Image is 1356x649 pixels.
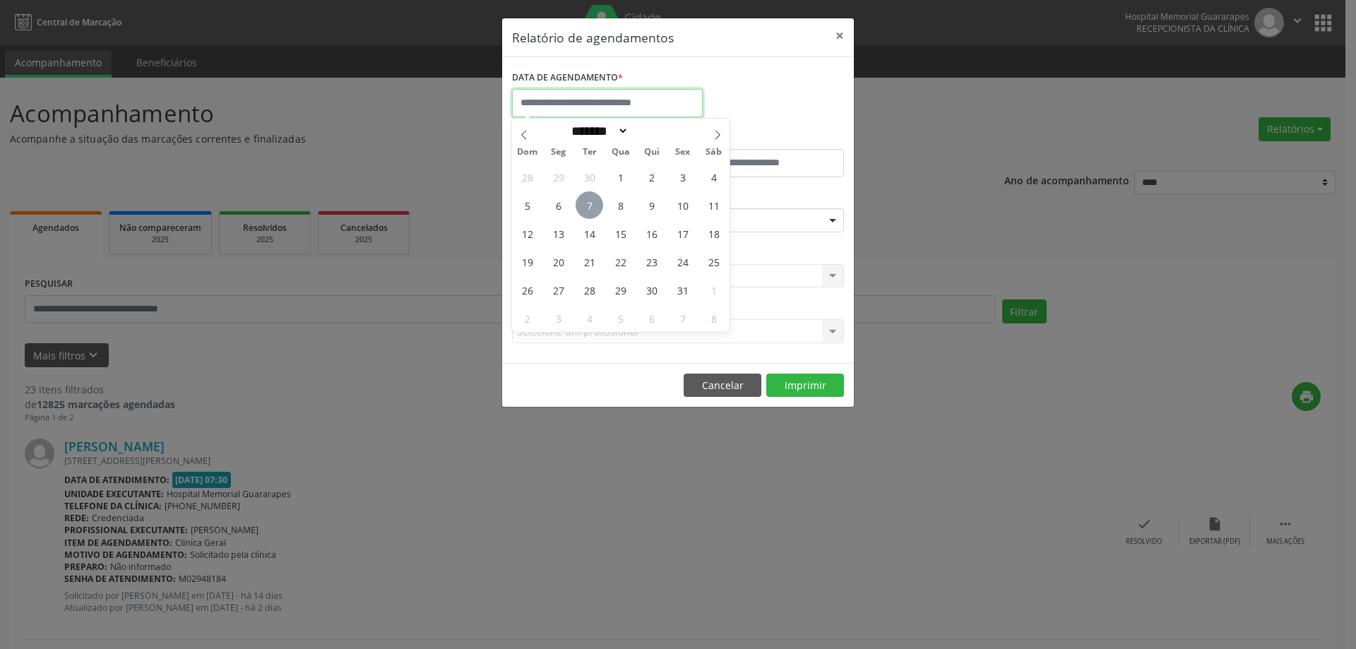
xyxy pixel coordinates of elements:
span: Outubro 1, 2025 [607,163,634,191]
span: Outubro 17, 2025 [669,220,696,247]
button: Cancelar [684,374,761,398]
span: Setembro 29, 2025 [545,163,572,191]
span: Outubro 20, 2025 [545,248,572,275]
span: Outubro 15, 2025 [607,220,634,247]
span: Novembro 4, 2025 [576,304,603,332]
span: Outubro 27, 2025 [545,276,572,304]
span: Novembro 2, 2025 [513,304,541,332]
span: Outubro 22, 2025 [607,248,634,275]
span: Sex [667,148,698,157]
span: Outubro 24, 2025 [669,248,696,275]
span: Sáb [698,148,730,157]
span: Outubro 19, 2025 [513,248,541,275]
span: Outubro 4, 2025 [700,163,727,191]
span: Outubro 6, 2025 [545,191,572,219]
span: Novembro 5, 2025 [607,304,634,332]
span: Outubro 3, 2025 [669,163,696,191]
select: Month [566,124,629,138]
span: Setembro 30, 2025 [576,163,603,191]
span: Outubro 11, 2025 [700,191,727,219]
span: Novembro 3, 2025 [545,304,572,332]
span: Novembro 1, 2025 [700,276,727,304]
span: Setembro 28, 2025 [513,163,541,191]
span: Qua [605,148,636,157]
span: Outubro 8, 2025 [607,191,634,219]
span: Dom [512,148,543,157]
label: ATÉ [682,127,844,149]
span: Outubro 5, 2025 [513,191,541,219]
button: Imprimir [766,374,844,398]
span: Outubro 23, 2025 [638,248,665,275]
h5: Relatório de agendamentos [512,28,674,47]
label: DATA DE AGENDAMENTO [512,67,623,89]
span: Outubro 26, 2025 [513,276,541,304]
span: Outubro 7, 2025 [576,191,603,219]
span: Outubro 21, 2025 [576,248,603,275]
span: Novembro 8, 2025 [700,304,727,332]
span: Outubro 16, 2025 [638,220,665,247]
span: Outubro 31, 2025 [669,276,696,304]
span: Outubro 14, 2025 [576,220,603,247]
span: Outubro 30, 2025 [638,276,665,304]
input: Year [629,124,675,138]
span: Outubro 18, 2025 [700,220,727,247]
span: Ter [574,148,605,157]
span: Seg [543,148,574,157]
span: Outubro 28, 2025 [576,276,603,304]
span: Novembro 6, 2025 [638,304,665,332]
span: Outubro 25, 2025 [700,248,727,275]
span: Outubro 9, 2025 [638,191,665,219]
span: Outubro 2, 2025 [638,163,665,191]
span: Novembro 7, 2025 [669,304,696,332]
span: Outubro 29, 2025 [607,276,634,304]
button: Close [826,18,854,53]
span: Outubro 10, 2025 [669,191,696,219]
span: Outubro 12, 2025 [513,220,541,247]
span: Qui [636,148,667,157]
span: Outubro 13, 2025 [545,220,572,247]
